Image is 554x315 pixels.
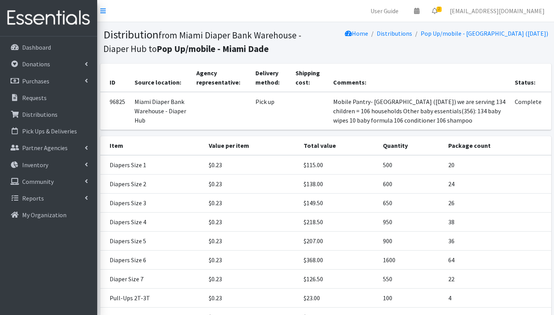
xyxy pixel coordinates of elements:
[22,194,44,202] p: Reports
[3,73,94,89] a: Purchases
[444,270,551,289] td: 22
[329,92,510,130] td: Mobile Pantry- [GEOGRAPHIC_DATA] ([DATE]) we are serving 134 children = 106 households Other baby...
[204,270,299,289] td: $0.23
[3,190,94,206] a: Reports
[204,232,299,251] td: $0.23
[299,251,378,270] td: $368.00
[22,111,58,118] p: Distributions
[378,289,444,308] td: 100
[299,232,378,251] td: $207.00
[378,175,444,194] td: 600
[204,213,299,232] td: $0.23
[444,155,551,175] td: 20
[299,289,378,308] td: $23.00
[444,213,551,232] td: 38
[22,43,51,51] p: Dashboard
[3,207,94,223] a: My Organization
[421,29,548,37] a: Pop Up/mobile - [GEOGRAPHIC_DATA] ([DATE])
[204,155,299,175] td: $0.23
[345,29,368,37] a: Home
[22,94,47,102] p: Requests
[444,194,551,213] td: 26
[3,90,94,106] a: Requests
[3,40,94,55] a: Dashboard
[100,232,204,251] td: Diapers Size 5
[444,3,551,19] a: [EMAIL_ADDRESS][DOMAIN_NAME]
[100,270,204,289] td: Diaper Size 7
[100,289,204,308] td: Pull-Ups 2T-3T
[130,64,192,92] th: Source location:
[100,175,204,194] td: Diapers Size 2
[444,251,551,270] td: 64
[204,136,299,155] th: Value per item
[444,175,551,194] td: 24
[3,56,94,72] a: Donations
[22,178,54,185] p: Community
[378,232,444,251] td: 900
[157,43,269,54] b: Pop Up/mobile - Miami Dade
[329,64,510,92] th: Comments:
[3,107,94,122] a: Distributions
[100,64,130,92] th: ID
[100,155,204,175] td: Diapers Size 1
[299,194,378,213] td: $149.50
[510,64,551,92] th: Status:
[204,251,299,270] td: $0.23
[22,211,66,219] p: My Organization
[378,270,444,289] td: 550
[3,5,94,31] img: HumanEssentials
[103,29,301,54] small: from Miami Diaper Bank Warehouse - Diaper Hub to
[251,64,291,92] th: Delivery method:
[426,3,444,19] a: 2
[192,64,251,92] th: Agency representative:
[291,64,329,92] th: Shipping cost:
[100,194,204,213] td: Diapers Size 3
[444,136,551,155] th: Package count
[444,289,551,308] td: 4
[378,251,444,270] td: 1600
[103,28,323,55] h1: Distribution
[204,289,299,308] td: $0.23
[299,270,378,289] td: $126.50
[100,251,204,270] td: Diapers Size 6
[378,213,444,232] td: 950
[299,213,378,232] td: $218.50
[22,77,49,85] p: Purchases
[130,92,192,130] td: Miami Diaper Bank Warehouse - Diaper Hub
[100,136,204,155] th: Item
[444,232,551,251] td: 36
[3,174,94,189] a: Community
[22,161,48,169] p: Inventory
[378,136,444,155] th: Quantity
[22,60,50,68] p: Donations
[299,155,378,175] td: $115.00
[299,175,378,194] td: $138.00
[3,123,94,139] a: Pick Ups & Deliveries
[204,175,299,194] td: $0.23
[377,29,412,37] a: Distributions
[378,155,444,175] td: 500
[437,7,442,12] span: 2
[299,136,378,155] th: Total value
[100,213,204,232] td: Diapers Size 4
[364,3,405,19] a: User Guide
[3,157,94,173] a: Inventory
[3,140,94,156] a: Partner Agencies
[100,92,130,130] td: 96825
[22,144,68,152] p: Partner Agencies
[204,194,299,213] td: $0.23
[378,194,444,213] td: 650
[251,92,291,130] td: Pick up
[510,92,551,130] td: Complete
[22,127,77,135] p: Pick Ups & Deliveries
